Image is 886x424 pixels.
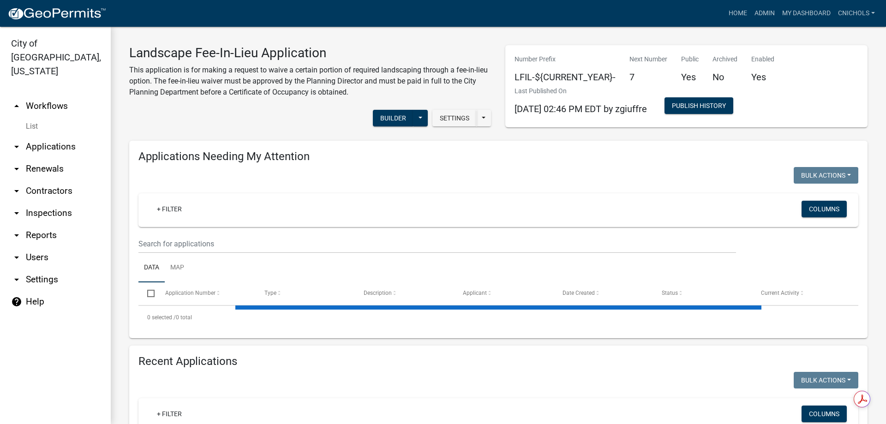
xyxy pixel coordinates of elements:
[11,141,22,152] i: arrow_drop_down
[11,101,22,112] i: arrow_drop_up
[432,110,477,126] button: Settings
[761,290,799,296] span: Current Activity
[802,201,847,217] button: Columns
[138,234,736,253] input: Search for applications
[653,282,752,305] datatable-header-cell: Status
[129,45,491,61] h3: Landscape Fee-In-Lieu Application
[138,306,858,329] div: 0 total
[129,65,491,98] p: This application is for making a request to waive a certain portion of required landscaping throu...
[138,282,156,305] datatable-header-cell: Select
[664,103,733,110] wm-modal-confirm: Workflow Publish History
[11,296,22,307] i: help
[156,282,255,305] datatable-header-cell: Application Number
[794,372,858,388] button: Bulk Actions
[364,290,392,296] span: Description
[256,282,355,305] datatable-header-cell: Type
[629,72,667,83] h5: 7
[138,253,165,283] a: Data
[681,54,699,64] p: Public
[563,290,595,296] span: Date Created
[355,282,454,305] datatable-header-cell: Description
[712,54,737,64] p: Archived
[373,110,413,126] button: Builder
[11,185,22,197] i: arrow_drop_down
[515,72,616,83] h5: LFIL-${CURRENT_YEAR}-
[11,252,22,263] i: arrow_drop_down
[454,282,553,305] datatable-header-cell: Applicant
[712,72,737,83] h5: No
[264,290,276,296] span: Type
[664,97,733,114] button: Publish History
[11,163,22,174] i: arrow_drop_down
[138,355,858,368] h4: Recent Applications
[751,54,774,64] p: Enabled
[751,72,774,83] h5: Yes
[629,54,667,64] p: Next Number
[751,5,778,22] a: Admin
[165,290,216,296] span: Application Number
[11,230,22,241] i: arrow_drop_down
[725,5,751,22] a: Home
[11,208,22,219] i: arrow_drop_down
[515,54,616,64] p: Number Prefix
[662,290,678,296] span: Status
[11,274,22,285] i: arrow_drop_down
[463,290,487,296] span: Applicant
[515,103,647,114] span: [DATE] 02:46 PM EDT by zgiuffre
[794,167,858,184] button: Bulk Actions
[802,406,847,422] button: Columns
[515,86,647,96] p: Last Published On
[150,406,189,422] a: + Filter
[778,5,834,22] a: My Dashboard
[147,314,176,321] span: 0 selected /
[138,150,858,163] h4: Applications Needing My Attention
[681,72,699,83] h5: Yes
[165,253,190,283] a: Map
[553,282,653,305] datatable-header-cell: Date Created
[150,201,189,217] a: + Filter
[834,5,879,22] a: cnichols
[752,282,851,305] datatable-header-cell: Current Activity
